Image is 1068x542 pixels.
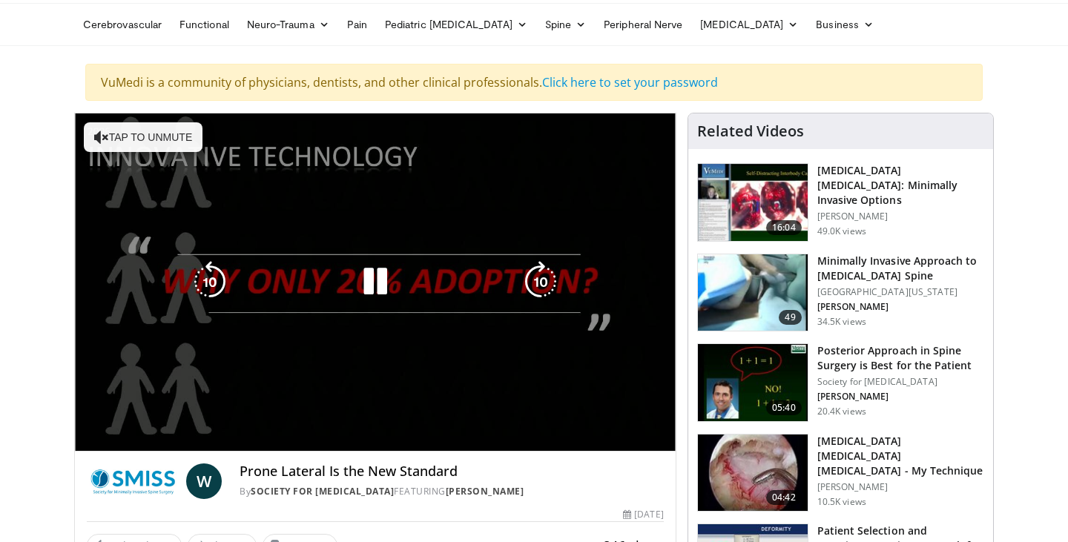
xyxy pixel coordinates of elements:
p: 34.5K views [817,316,866,328]
h3: [MEDICAL_DATA] [MEDICAL_DATA] [MEDICAL_DATA] - My Technique [817,434,984,478]
h3: [MEDICAL_DATA] [MEDICAL_DATA]: Minimally Invasive Options [817,163,984,208]
p: 49.0K views [817,225,866,237]
a: Cerebrovascular [74,10,171,39]
p: 10.5K views [817,496,866,508]
a: 05:40 Posterior Approach in Spine Surgery is Best for the Patient Society for [MEDICAL_DATA] [PER... [697,343,984,422]
a: Pain [338,10,376,39]
span: 49 [779,310,801,325]
img: 38787_0000_3.png.150x105_q85_crop-smart_upscale.jpg [698,254,808,331]
p: Society for [MEDICAL_DATA] [817,376,984,388]
a: 49 Minimally Invasive Approach to [MEDICAL_DATA] Spine [GEOGRAPHIC_DATA][US_STATE] [PERSON_NAME] ... [697,254,984,332]
p: [GEOGRAPHIC_DATA][US_STATE] [817,286,984,298]
a: W [186,463,222,499]
span: 04:42 [766,490,802,505]
h4: Prone Lateral Is the New Standard [240,463,663,480]
a: Pediatric [MEDICAL_DATA] [376,10,536,39]
span: 16:04 [766,220,802,235]
h3: Posterior Approach in Spine Surgery is Best for the Patient [817,343,984,373]
img: 9f1438f7-b5aa-4a55-ab7b-c34f90e48e66.150x105_q85_crop-smart_upscale.jpg [698,164,808,241]
a: [PERSON_NAME] [446,485,524,498]
video-js: Video Player [75,113,676,452]
p: [PERSON_NAME] [817,391,984,403]
p: 20.4K views [817,406,866,417]
a: Neuro-Trauma [238,10,338,39]
p: [PERSON_NAME] [817,301,984,313]
a: Society for [MEDICAL_DATA] [251,485,394,498]
a: Click here to set your password [542,74,718,90]
a: Business [807,10,883,39]
img: Society for Minimally Invasive Spine Surgery [87,463,180,499]
a: Spine [536,10,595,39]
img: gaffar_3.png.150x105_q85_crop-smart_upscale.jpg [698,434,808,512]
a: 16:04 [MEDICAL_DATA] [MEDICAL_DATA]: Minimally Invasive Options [PERSON_NAME] 49.0K views [697,163,984,242]
a: 04:42 [MEDICAL_DATA] [MEDICAL_DATA] [MEDICAL_DATA] - My Technique [PERSON_NAME] 10.5K views [697,434,984,512]
span: 05:40 [766,400,802,415]
img: 3b6f0384-b2b2-4baa-b997-2e524ebddc4b.150x105_q85_crop-smart_upscale.jpg [698,344,808,421]
h3: Minimally Invasive Approach to [MEDICAL_DATA] Spine [817,254,984,283]
button: Tap to unmute [84,122,202,152]
p: [PERSON_NAME] [817,211,984,222]
h4: Related Videos [697,122,804,140]
div: VuMedi is a community of physicians, dentists, and other clinical professionals. [85,64,983,101]
div: [DATE] [623,508,663,521]
div: By FEATURING [240,485,663,498]
a: [MEDICAL_DATA] [691,10,807,39]
p: [PERSON_NAME] [817,481,984,493]
a: Peripheral Nerve [595,10,691,39]
a: Functional [171,10,238,39]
